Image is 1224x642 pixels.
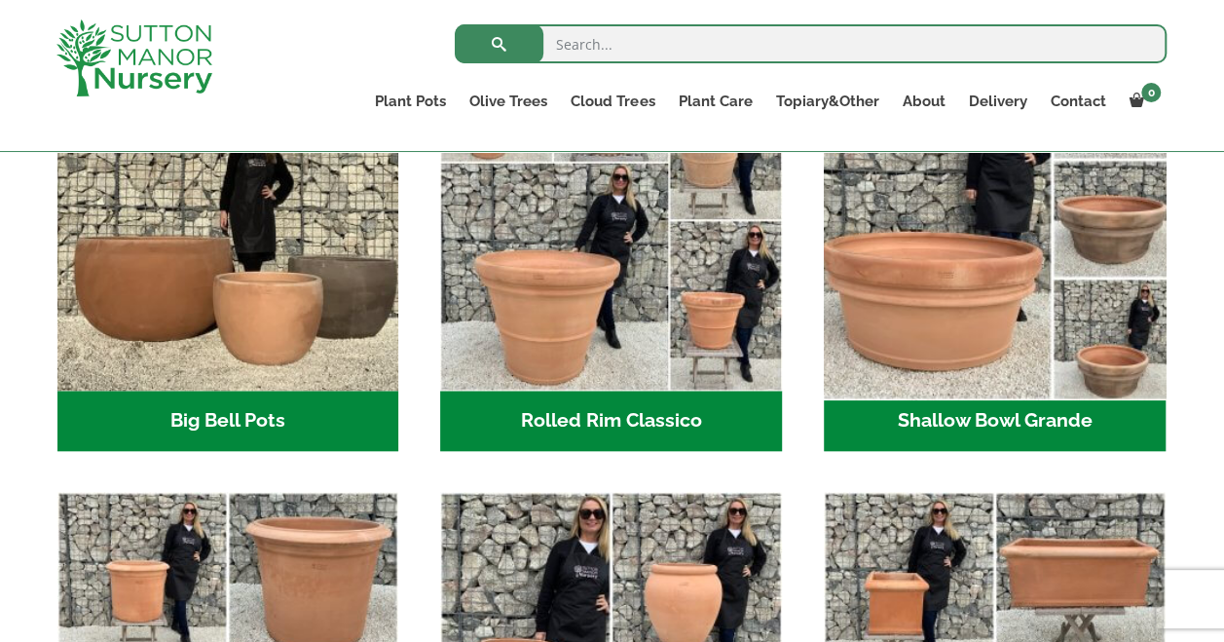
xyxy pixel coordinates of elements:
a: Delivery [956,88,1038,115]
img: Shallow Bowl Grande [815,41,1173,399]
a: Visit product category Shallow Bowl Grande [824,50,1166,451]
img: logo [56,19,212,96]
a: Visit product category Big Bell Pots [57,50,399,451]
a: About [890,88,956,115]
a: Topiary&Other [763,88,890,115]
span: 0 [1141,83,1161,102]
h2: Rolled Rim Classico [440,391,782,451]
a: Plant Care [666,88,763,115]
img: Big Bell Pots [57,50,399,392]
a: Contact [1038,88,1117,115]
img: Rolled Rim Classico [440,50,782,392]
a: Olive Trees [458,88,559,115]
a: 0 [1117,88,1167,115]
input: Search... [455,24,1167,63]
h2: Big Bell Pots [57,391,399,451]
h2: Shallow Bowl Grande [824,391,1166,451]
a: Cloud Trees [559,88,666,115]
a: Visit product category Rolled Rim Classico [440,50,782,451]
a: Plant Pots [363,88,458,115]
